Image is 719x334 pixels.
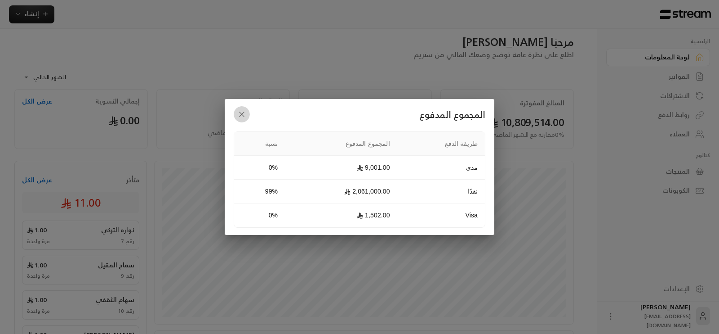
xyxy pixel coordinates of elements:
[234,180,285,203] td: 99%
[397,156,485,180] td: مدى
[234,132,285,156] th: نسبة
[234,156,285,180] td: 0%
[285,180,397,203] td: 2,061,000.00
[234,106,485,122] h2: المجموع المدفوع
[285,203,397,227] td: 1,502.00
[234,203,285,227] td: 0%
[397,132,485,156] th: طريقة الدفع
[397,203,485,227] td: Visa
[397,180,485,203] td: نقدًا
[285,156,397,180] td: 9,001.00
[285,132,397,156] th: المجموع المدفوع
